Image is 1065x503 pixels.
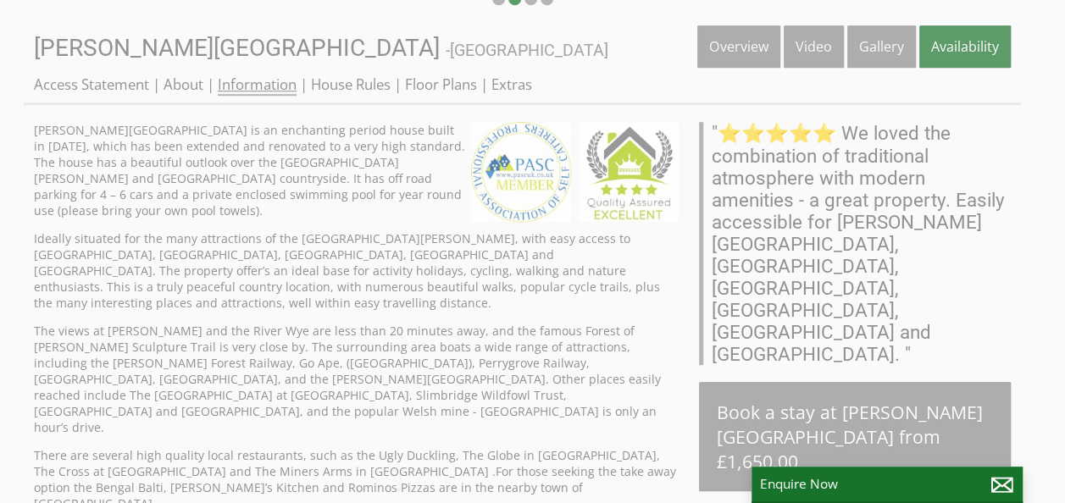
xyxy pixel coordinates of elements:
[847,25,916,68] a: Gallery
[784,25,844,68] a: Video
[579,122,679,222] img: Sleeps12.com - Quality Assured - 4 Star Excellent Award
[34,34,446,62] a: [PERSON_NAME][GEOGRAPHIC_DATA]
[311,75,391,94] a: House Rules
[697,25,780,68] a: Overview
[34,323,679,435] p: The views at [PERSON_NAME] and the River Wye are less than 20 minutes away, and the famous Forest...
[699,122,1011,365] blockquote: "⭐⭐⭐⭐⭐ We loved the combination of traditional atmosphere with modern amenities - a great propert...
[919,25,1011,68] a: Availability
[164,75,203,94] a: About
[760,475,1014,493] p: Enquire Now
[405,75,477,94] a: Floor Plans
[34,122,679,218] p: [PERSON_NAME][GEOGRAPHIC_DATA] is an enchanting period house built in [DATE], which has been exte...
[34,34,440,62] span: [PERSON_NAME][GEOGRAPHIC_DATA]
[471,122,571,222] img: PASC - PASC UK Members
[699,382,1011,491] a: Book a stay at [PERSON_NAME][GEOGRAPHIC_DATA] from £1,650.00
[450,41,608,60] a: [GEOGRAPHIC_DATA]
[34,75,149,94] a: Access Statement
[491,75,532,94] a: Extras
[34,230,679,311] p: Ideally situated for the many attractions of the [GEOGRAPHIC_DATA][PERSON_NAME], with easy access...
[218,75,297,96] a: Information
[446,41,608,60] span: -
